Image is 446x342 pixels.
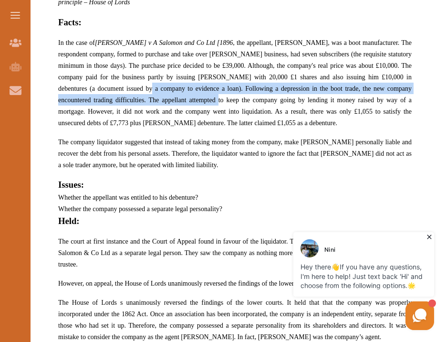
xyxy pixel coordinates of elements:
span: The company liquidator suggested that instead of taking money from the company, make [PERSON_NAME... [58,139,412,169]
span: In the case of , the appellant, [PERSON_NAME], was a boot manufacturer. The respondent company, f... [58,39,412,127]
strong: Facts: [58,17,82,27]
span: The House of Lords s unanimously reversed the findings of the lower courts. It held that that the... [58,299,412,341]
iframe: HelpCrunch [217,230,436,332]
span: However, on appeal, the House of Lords unanimously reversed the findings of the lower courts. In ... [58,280,350,287]
strong: Issues: [58,180,84,190]
span: [PERSON_NAME] v A Salomon and Co Ltd [1896 [95,39,233,46]
span: The court at first instance and the Court of Appeal found in favour of the liquidator. They refus... [58,238,412,268]
span: Whether the appellant was entitled to his debenture? [58,194,198,201]
strong: Held: [58,216,80,226]
span: Whether the company possessed a separate legal personality? [58,205,222,213]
